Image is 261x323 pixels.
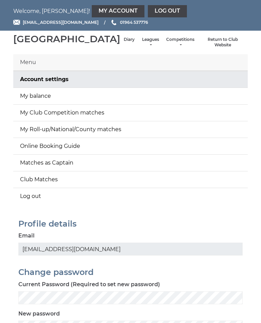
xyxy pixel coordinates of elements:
span: 01964 537776 [120,20,148,25]
label: Email [18,232,35,240]
h2: Change password [18,268,243,277]
a: Matches as Captain [13,155,248,171]
label: New password [18,310,60,318]
a: Phone us 01964 537776 [110,19,148,26]
a: Club Matches [13,171,248,188]
a: Email [EMAIL_ADDRESS][DOMAIN_NAME] [13,19,99,26]
a: Online Booking Guide [13,138,248,154]
a: Competitions [166,37,194,48]
img: Phone us [111,20,116,25]
nav: Welcome, [PERSON_NAME]! [13,5,248,17]
a: Log out [13,188,248,204]
a: Diary [124,37,135,43]
img: Email [13,20,20,25]
label: Current Password (Required to set new password) [18,280,160,289]
a: My Roll-up/National/County matches [13,121,248,138]
a: Account settings [13,71,248,88]
a: My Account [92,5,144,17]
span: [EMAIL_ADDRESS][DOMAIN_NAME] [23,20,99,25]
a: Leagues [141,37,159,48]
a: My Club Competition matches [13,105,248,121]
a: Return to Club Website [201,37,244,48]
div: [GEOGRAPHIC_DATA] [13,34,120,44]
div: Menu [13,54,248,71]
a: Log out [148,5,187,17]
a: My balance [13,88,248,104]
h2: Profile details [18,219,243,228]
